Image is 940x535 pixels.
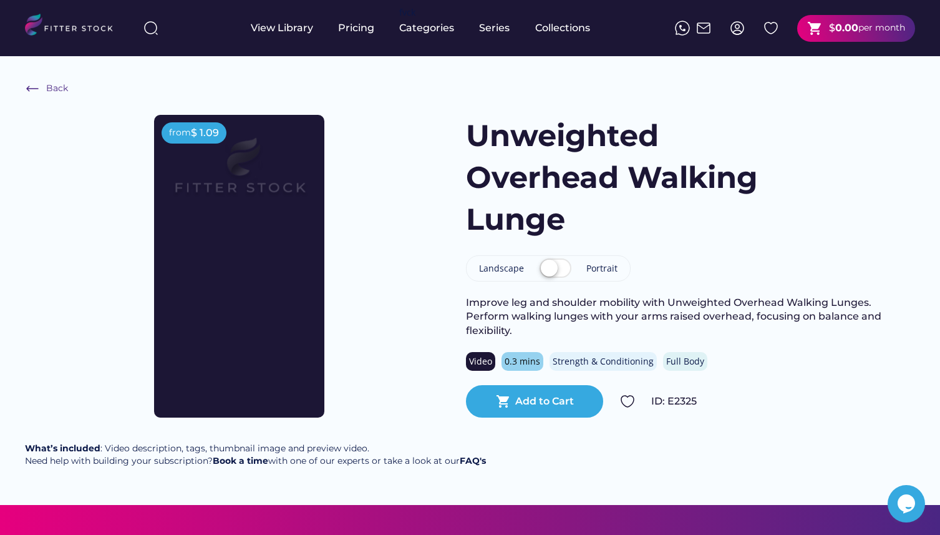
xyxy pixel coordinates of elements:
strong: What’s included [25,443,100,454]
div: per month [858,22,905,34]
div: Categories [399,21,454,35]
img: Frame%2051.svg [696,21,711,36]
img: Frame%2079%20%281%29.svg [152,115,327,232]
img: Frame%20%286%29.svg [25,81,40,96]
img: Group%201000002324.svg [620,394,635,409]
button: shopping_cart [807,21,823,36]
div: Pricing [338,21,374,35]
div: Full Body [666,355,704,368]
div: Strength & Conditioning [553,355,654,368]
div: : Video description, tags, thumbnail image and preview video. Need help with building your subscr... [25,443,486,467]
div: $ [829,21,835,35]
div: $ 1.09 [191,126,219,140]
div: 0.3 mins [505,355,540,368]
img: LOGO.svg [25,14,124,39]
img: search-normal%203.svg [143,21,158,36]
a: Book a time [213,455,268,466]
img: Group%201000002324%20%282%29.svg [763,21,778,36]
div: Landscape [479,262,524,275]
div: View Library [251,21,313,35]
div: Improve leg and shoulder mobility with Unweighted Overhead Walking Lunges. Perform walking lunges... [466,296,915,338]
div: Collections [535,21,590,35]
a: FAQ's [460,455,486,466]
div: Add to Cart [515,395,574,408]
strong: 0.00 [835,22,858,34]
div: Series [479,21,510,35]
div: fvck [399,6,415,19]
div: from [169,127,191,139]
div: ID: E2325 [651,395,915,408]
img: profile-circle.svg [730,21,745,36]
iframe: chat widget [888,485,928,523]
div: Back [46,82,68,95]
div: Video [469,355,492,368]
div: Portrait [586,262,618,275]
img: meteor-icons_whatsapp%20%281%29.svg [675,21,690,36]
h1: Unweighted Overhead Walking Lunge [466,115,803,241]
button: shopping_cart [496,394,511,409]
